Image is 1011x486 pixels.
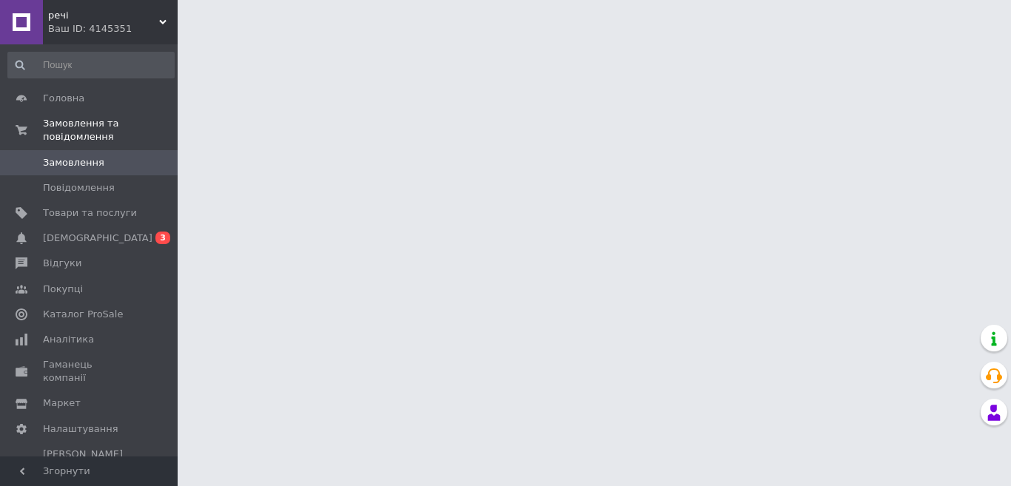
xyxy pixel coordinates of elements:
span: Товари та послуги [43,206,137,220]
span: речі [48,9,159,22]
input: Пошук [7,52,175,78]
span: Гаманець компанії [43,358,137,385]
span: Маркет [43,396,81,410]
span: Повідомлення [43,181,115,195]
span: Замовлення [43,156,104,169]
span: Каталог ProSale [43,308,123,321]
span: Замовлення та повідомлення [43,117,178,144]
span: Відгуки [43,257,81,270]
div: Ваш ID: 4145351 [48,22,178,36]
span: 3 [155,232,170,244]
span: Головна [43,92,84,105]
span: Аналітика [43,333,94,346]
span: [DEMOGRAPHIC_DATA] [43,232,152,245]
span: Покупці [43,283,83,296]
span: Налаштування [43,422,118,436]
